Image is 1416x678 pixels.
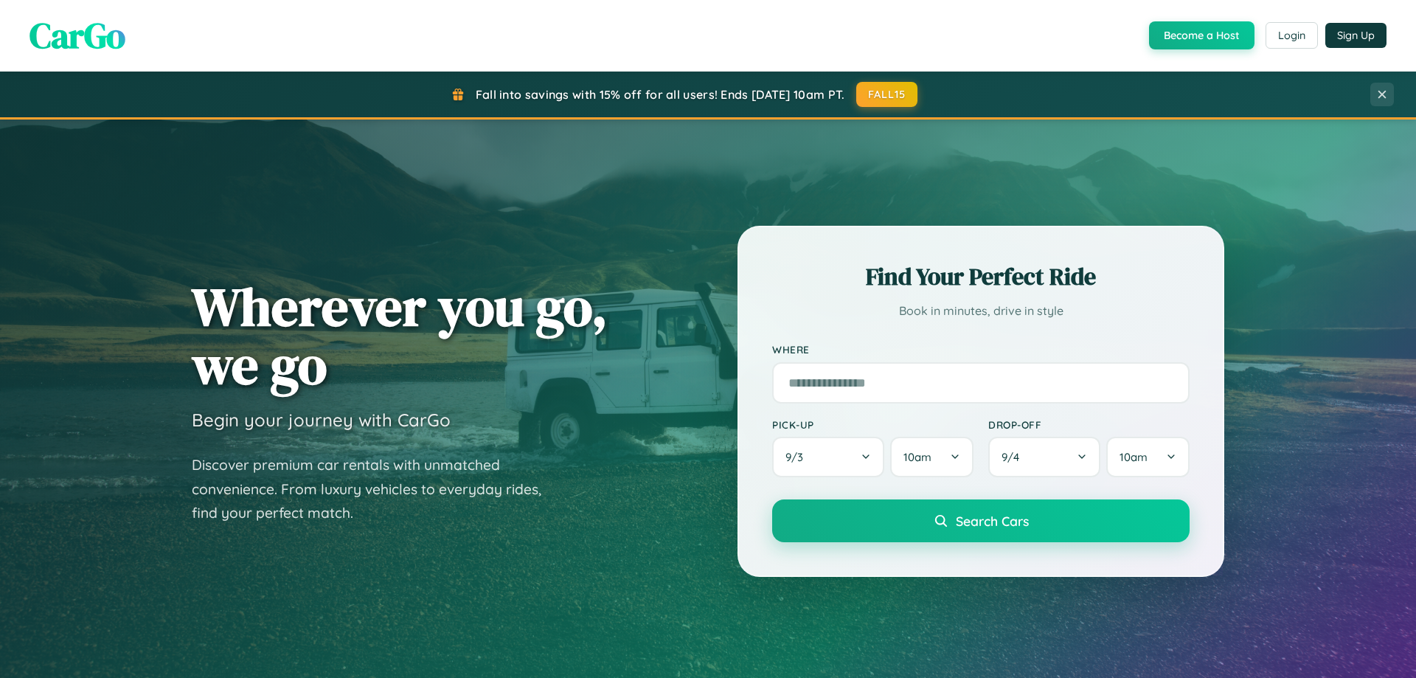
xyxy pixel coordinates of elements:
[772,418,974,431] label: Pick-up
[856,82,918,107] button: FALL15
[785,450,811,464] span: 9 / 3
[1149,21,1254,49] button: Become a Host
[772,260,1190,293] h2: Find Your Perfect Ride
[1002,450,1027,464] span: 9 / 4
[988,437,1100,477] button: 9/4
[192,409,451,431] h3: Begin your journey with CarGo
[890,437,974,477] button: 10am
[476,87,845,102] span: Fall into savings with 15% off for all users! Ends [DATE] 10am PT.
[192,277,608,394] h1: Wherever you go, we go
[903,450,931,464] span: 10am
[772,499,1190,542] button: Search Cars
[772,437,884,477] button: 9/3
[192,453,560,525] p: Discover premium car rentals with unmatched convenience. From luxury vehicles to everyday rides, ...
[1325,23,1386,48] button: Sign Up
[772,344,1190,356] label: Where
[1266,22,1318,49] button: Login
[988,418,1190,431] label: Drop-off
[956,513,1029,529] span: Search Cars
[29,11,125,60] span: CarGo
[1106,437,1190,477] button: 10am
[1120,450,1148,464] span: 10am
[772,300,1190,322] p: Book in minutes, drive in style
